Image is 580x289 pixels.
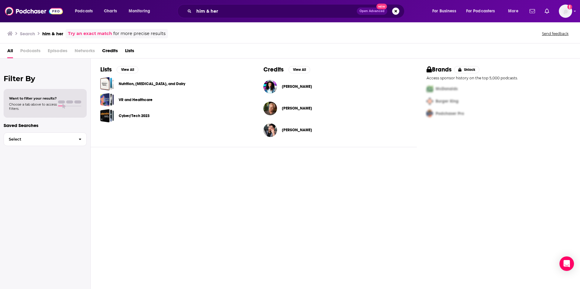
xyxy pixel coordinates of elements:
button: Send feedback [540,31,570,36]
h2: Credits [263,66,284,73]
span: for more precise results [113,30,166,37]
img: Second Pro Logo [424,95,436,107]
span: More [508,7,518,15]
span: New [376,4,387,9]
a: Try an exact match [68,30,112,37]
h2: Filter By [4,74,87,83]
h3: him & her [42,31,63,37]
svg: Add a profile image [567,5,572,9]
button: Open AdvancedNew [357,8,387,15]
span: Podcasts [75,7,93,15]
span: For Podcasters [466,7,495,15]
img: Third Pro Logo [424,107,436,120]
input: Search podcasts, credits, & more... [194,6,357,16]
button: Select [4,132,87,146]
span: Episodes [48,46,67,58]
button: Unlock [454,66,480,73]
button: View All [117,66,138,73]
a: Cyber/Tech 2023 [119,113,150,119]
span: Want to filter your results? [9,96,57,100]
span: Select [4,137,74,141]
div: Search podcasts, credits, & more... [183,4,410,18]
span: For Business [432,7,456,15]
button: Arica HimmelArica Himmel [263,77,407,96]
span: Choose a tab above to access filters. [9,102,57,111]
a: Nutrition, Diabetes, and Dairy [100,77,114,91]
button: Philip HernandezPhilip Hernandez [263,120,407,140]
span: Monitoring [129,7,150,15]
a: VR and Healthcare [100,93,114,106]
span: Networks [75,46,95,58]
img: First Pro Logo [424,83,436,95]
span: Charts [104,7,117,15]
a: Show notifications dropdown [542,6,552,16]
button: open menu [462,6,504,16]
a: ListsView All [100,66,138,73]
button: open menu [124,6,158,16]
span: [PERSON_NAME] [282,84,312,89]
img: Podchaser - Follow, Share and Rate Podcasts [5,5,63,17]
h3: Search [20,31,35,37]
span: Podcasts [20,46,40,58]
a: Show notifications dropdown [527,6,537,16]
h2: Lists [100,66,112,73]
span: McDonalds [436,86,458,91]
a: Lists [125,46,134,58]
a: Philip Hernandez [282,128,312,132]
h2: Brands [427,66,452,73]
img: Philip Hernandez [263,123,277,137]
div: Open Intercom Messenger [559,256,574,271]
img: Arica Himmel [263,80,277,94]
button: Show profile menu [559,5,572,18]
button: open menu [428,6,464,16]
img: User Profile [559,5,572,18]
p: Access sponsor history on the top 5,000 podcasts. [427,76,570,80]
button: View All [288,66,310,73]
span: Burger King [436,99,459,104]
a: Arica Himmel [282,84,312,89]
p: Saved Searches [4,122,87,128]
span: [PERSON_NAME] [282,128,312,132]
a: CreditsView All [263,66,310,73]
span: Open Advanced [359,10,385,13]
img: Bob Hercules [263,102,277,115]
a: Cyber/Tech 2023 [100,109,114,122]
span: Podchaser Pro [436,111,464,116]
button: open menu [71,6,101,16]
button: Bob HerculesBob Hercules [263,99,407,118]
button: open menu [504,6,526,16]
span: [PERSON_NAME] [282,106,312,111]
span: Logged in as megcassidy [559,5,572,18]
a: Charts [100,6,121,16]
a: Bob Hercules [282,106,312,111]
a: Credits [102,46,118,58]
a: VR and Healthcare [119,97,153,103]
a: Nutrition, [MEDICAL_DATA], and Dairy [119,81,185,87]
a: All [7,46,13,58]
